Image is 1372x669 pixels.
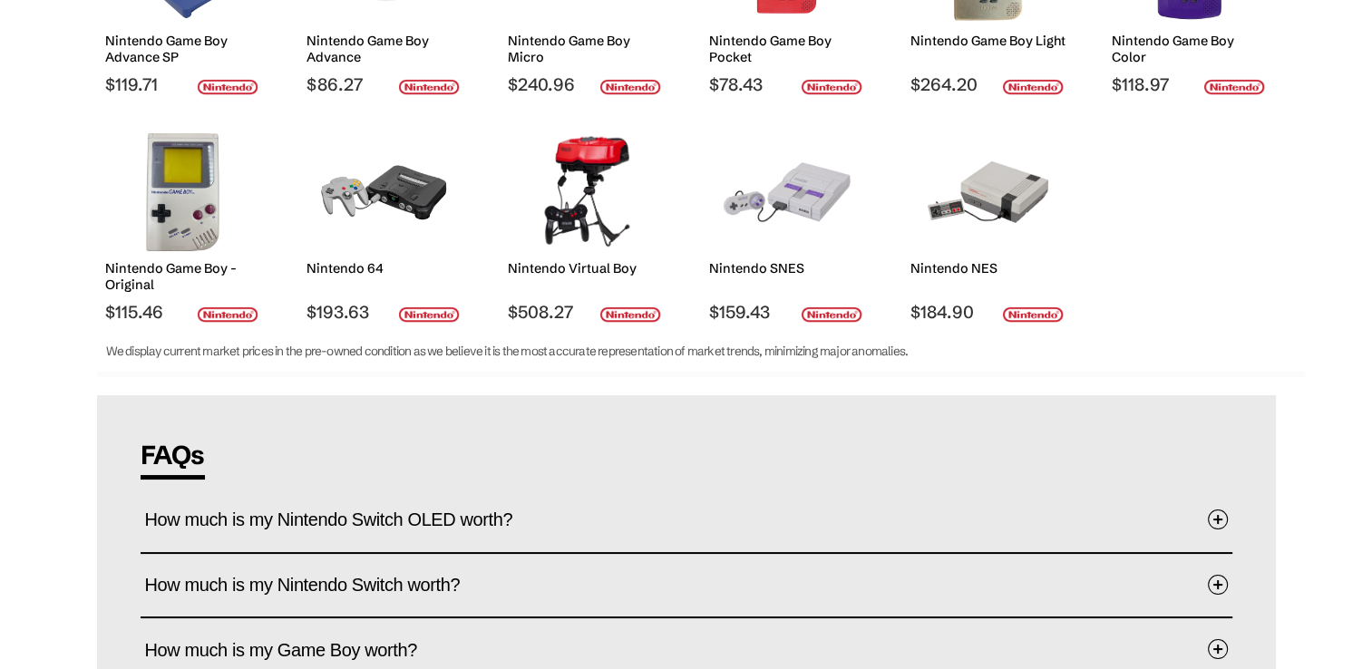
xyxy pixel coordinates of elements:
[105,33,260,65] h2: Nintendo Game Boy Advance SP
[1002,306,1064,323] img: nintendo-logo
[910,301,1065,323] span: $184.90
[500,124,672,323] a: Nintendo Virtual Boy Nintendo Virtual Boy $508.27 nintendo-logo
[1002,79,1064,95] img: nintendo-logo
[307,260,462,276] h2: Nintendo 64
[105,260,260,293] h2: Nintendo Game Boy - Original
[924,133,1052,251] img: Nintendo NES
[902,124,1075,323] a: Nintendo NES Nintendo NES $184.90 nintendo-logo
[801,306,862,323] img: nintendo-logo
[197,79,258,95] img: nintendo-logo
[145,491,540,548] span: How much is my Nintendo Switch OLED worth?
[141,439,205,480] span: FAQs
[599,306,661,323] img: nintendo-logo
[801,79,862,95] img: nintendo-logo
[709,301,864,323] span: $159.43
[599,79,661,95] img: nintendo-logo
[307,33,462,65] h2: Nintendo Game Boy Advance
[1203,79,1265,95] img: nintendo-logo
[298,124,471,323] a: Nintendo 64 Nintendo 64 $193.63 nintendo-logo
[105,301,260,323] span: $115.46
[508,260,663,276] h2: Nintendo Virtual Boy
[709,260,864,276] h2: Nintendo SNES
[1112,33,1267,65] h2: Nintendo Game Boy Color
[398,79,460,95] img: nintendo-logo
[106,341,1238,363] p: We display current market prices in the pre-owned condition as we believe it is the most accurate...
[307,73,462,95] span: $86.27
[307,301,462,323] span: $193.63
[145,493,1228,548] button: How much is my Nintendo Switch OLED worth?
[197,306,258,323] img: nintendo-logo
[910,73,1065,95] span: $264.20
[701,124,873,323] a: Nintendo SNES Nintendo SNES $159.43 nintendo-logo
[145,558,1228,613] button: How much is my Nintendo Switch worth?
[709,33,864,65] h2: Nintendo Game Boy Pocket
[119,133,247,251] img: Nintendo Game Boy
[97,124,269,323] a: Nintendo Game Boy Nintendo Game Boy - Original $115.46 nintendo-logo
[508,301,663,323] span: $508.27
[320,133,448,251] img: Nintendo 64
[398,306,460,323] img: nintendo-logo
[709,73,864,95] span: $78.43
[521,133,649,251] img: Nintendo Virtual Boy
[723,133,851,251] img: Nintendo SNES
[145,557,488,613] span: How much is my Nintendo Switch worth?
[508,33,663,65] h2: Nintendo Game Boy Micro
[1112,73,1267,95] span: $118.97
[910,260,1065,276] h2: Nintendo NES
[105,73,260,95] span: $119.71
[910,33,1065,49] h2: Nintendo Game Boy Light
[508,73,663,95] span: $240.96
